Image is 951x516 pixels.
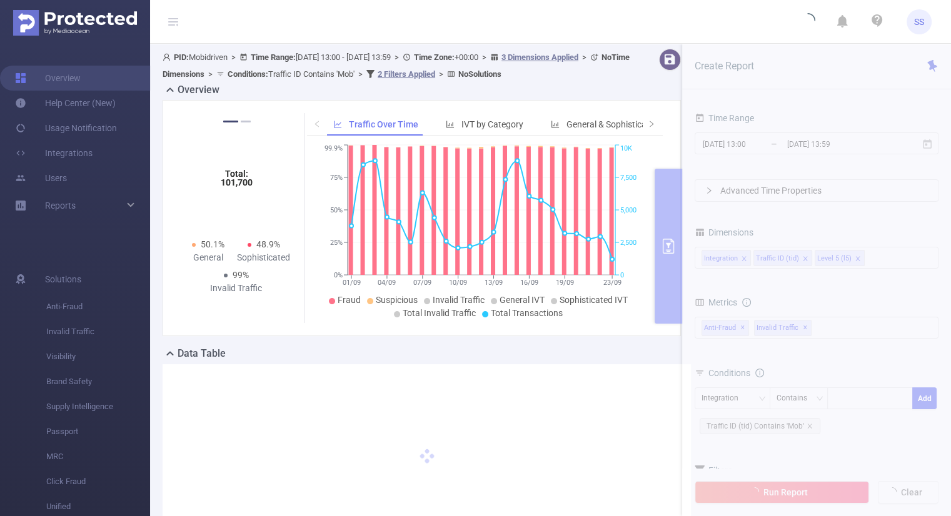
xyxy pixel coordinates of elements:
tspan: 23/09 [603,279,621,287]
tspan: 7,500 [620,174,637,182]
span: > [435,69,447,79]
tspan: 75% [330,174,343,182]
i: icon: loading [800,13,815,31]
button: 2 [241,121,251,122]
tspan: 01/09 [342,279,360,287]
span: Traffic ID Contains 'Mob' [228,69,355,79]
b: No Solutions [458,69,501,79]
span: IVT by Category [461,119,523,129]
span: 48.9% [256,239,280,249]
span: 50.1% [201,239,224,249]
tspan: 19/09 [555,279,573,287]
tspan: 10/09 [449,279,467,287]
tspan: 0 [620,271,624,279]
a: Integrations [15,141,93,166]
b: Time Range: [251,52,296,62]
span: Invalid Traffic [433,295,485,305]
b: Conditions : [228,69,268,79]
tspan: 0% [334,271,343,279]
a: Usage Notification [15,116,117,141]
tspan: Total: [224,169,248,179]
span: > [478,52,490,62]
span: Suspicious [376,295,418,305]
tspan: 10K [620,145,632,153]
i: icon: user [163,53,174,61]
span: 99% [233,270,249,280]
div: Sophisticated [236,251,292,264]
span: > [578,52,590,62]
b: Time Zone: [414,52,455,62]
tspan: 2,500 [620,239,637,247]
span: > [228,52,239,62]
span: Solutions [45,267,81,292]
div: General [181,251,236,264]
tspan: 13/09 [485,279,503,287]
a: Reports [45,193,76,218]
span: Invalid Traffic [46,319,150,344]
u: 2 Filters Applied [378,69,435,79]
i: icon: right [648,120,655,127]
i: icon: bar-chart [551,120,560,129]
span: Click Fraud [46,469,150,494]
span: Fraud [338,295,361,305]
span: General & Sophisticated IVT by Category [566,119,723,129]
span: Anti-Fraud [46,294,150,319]
span: Mobidriven [DATE] 13:00 - [DATE] 13:59 +00:00 [163,52,630,79]
i: icon: left [313,120,321,127]
span: Sophisticated IVT [560,295,628,305]
tspan: 101,700 [220,177,252,187]
span: > [391,52,403,62]
span: Supply Intelligence [46,394,150,419]
span: Passport [46,419,150,444]
tspan: 99.9% [325,145,343,153]
a: Overview [15,66,81,91]
a: Help Center (New) [15,91,116,116]
span: Reports [45,201,76,211]
h2: Data Table [178,346,226,361]
i: icon: line-chart [333,120,342,129]
span: Brand Safety [46,369,150,394]
span: Total Invalid Traffic [403,308,476,318]
a: Users [15,166,67,191]
tspan: 25% [330,239,343,247]
button: 1 [223,121,238,122]
span: Visibility [46,344,150,369]
span: SS [914,9,924,34]
img: Protected Media [13,10,137,36]
div: Invalid Traffic [208,282,264,295]
i: icon: bar-chart [446,120,455,129]
span: Traffic Over Time [349,119,418,129]
tspan: 50% [330,206,343,214]
h2: Overview [178,82,219,97]
tspan: 16/09 [520,279,538,287]
b: PID: [174,52,189,62]
span: MRC [46,444,150,469]
span: > [204,69,216,79]
span: Total Transactions [491,308,563,318]
tspan: 5,000 [620,206,637,214]
span: > [355,69,366,79]
tspan: 04/09 [378,279,396,287]
tspan: 07/09 [413,279,431,287]
span: General IVT [500,295,545,305]
u: 3 Dimensions Applied [501,52,578,62]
